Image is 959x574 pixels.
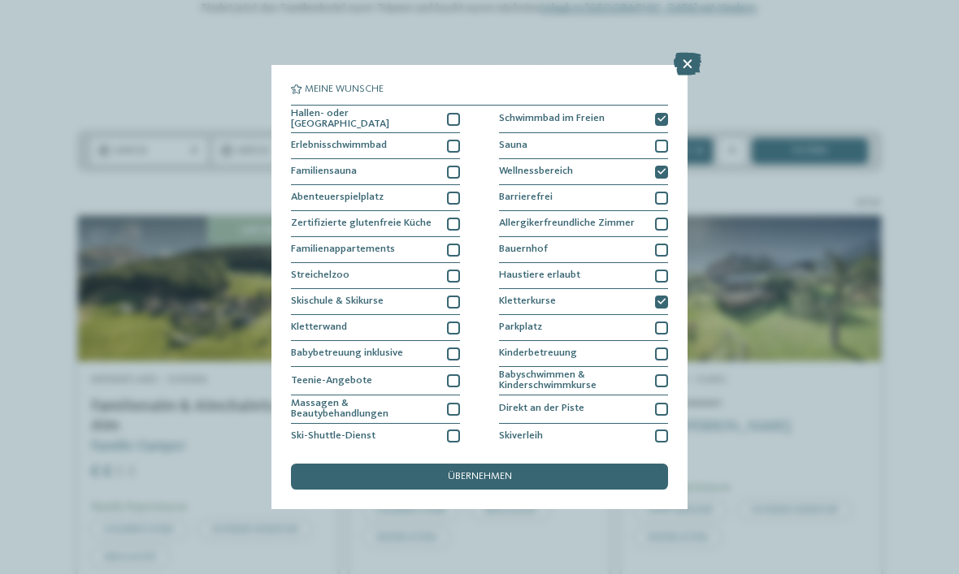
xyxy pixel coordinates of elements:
span: Babyschwimmen & Kinderschwimmkurse [499,370,645,391]
span: Streichelzoo [291,270,349,281]
span: Kinderbetreuung [499,348,577,359]
span: Meine Wünsche [305,84,384,95]
span: übernehmen [448,472,512,482]
span: Hallen- oder [GEOGRAPHIC_DATA] [291,109,437,130]
span: Erlebnisschwimmbad [291,140,387,151]
span: Familienappartements [291,244,395,255]
span: Haustiere erlaubt [499,270,580,281]
span: Teenie-Angebote [291,376,372,386]
span: Abenteuerspielplatz [291,192,384,203]
span: Familiensauna [291,166,357,177]
span: Sauna [499,140,527,151]
span: Massagen & Beautybehandlungen [291,399,437,420]
span: Skischule & Skikurse [291,296,384,307]
span: Ski-Shuttle-Dienst [291,431,375,442]
span: Parkplatz [499,322,542,333]
span: Schwimmbad im Freien [499,114,605,124]
span: Kletterkurse [499,296,556,307]
span: Kletterwand [291,322,347,333]
span: Babybetreuung inklusive [291,348,403,359]
span: Bauernhof [499,244,548,255]
span: Barrierefrei [499,192,553,203]
span: Allergikerfreundliche Zimmer [499,218,635,229]
span: Wellnessbereich [499,166,573,177]
span: Skiverleih [499,431,543,442]
span: Zertifizierte glutenfreie Küche [291,218,432,229]
span: Direkt an der Piste [499,404,584,414]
